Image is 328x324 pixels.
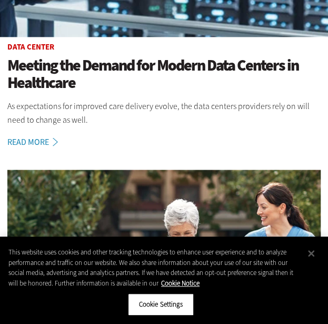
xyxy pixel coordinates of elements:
a: Meeting the Demand for Modern Data Centers in Healthcare [7,57,321,92]
a: Data Center [7,42,54,52]
button: Close [300,242,323,265]
button: Cookie Settings [128,293,194,316]
a: Read More [7,138,69,146]
div: This website uses cookies and other tracking technologies to enhance user experience and to analy... [8,247,303,288]
p: As expectations for improved care delivery evolve, the data centers providers rely on will need t... [7,100,321,126]
a: More information about your privacy [161,279,200,288]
